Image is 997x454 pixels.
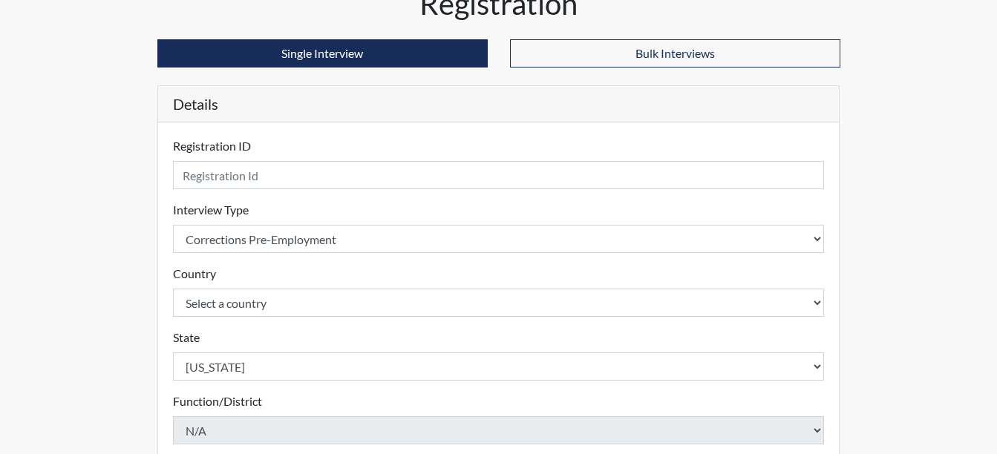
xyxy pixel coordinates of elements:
[173,201,249,219] label: Interview Type
[510,39,840,68] button: Bulk Interviews
[173,329,200,346] label: State
[173,265,216,283] label: Country
[173,161,825,189] input: Insert a Registration ID, which needs to be a unique alphanumeric value for each interviewee
[157,39,488,68] button: Single Interview
[173,137,251,155] label: Registration ID
[158,86,840,122] h5: Details
[173,392,262,410] label: Function/District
